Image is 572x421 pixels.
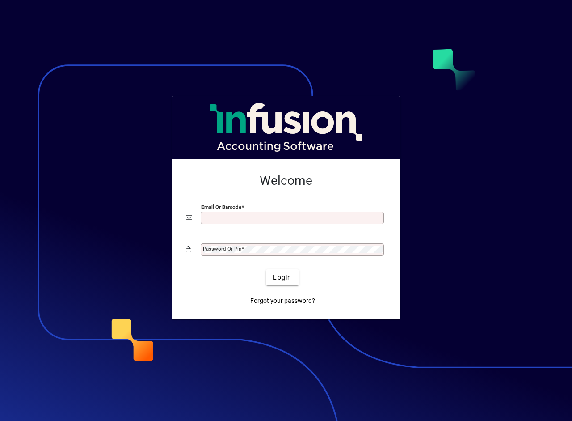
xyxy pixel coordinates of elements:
[247,293,319,309] a: Forgot your password?
[203,246,241,252] mat-label: Password or Pin
[273,273,291,282] span: Login
[250,296,315,306] span: Forgot your password?
[201,204,241,210] mat-label: Email or Barcode
[266,269,299,285] button: Login
[186,173,386,188] h2: Welcome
